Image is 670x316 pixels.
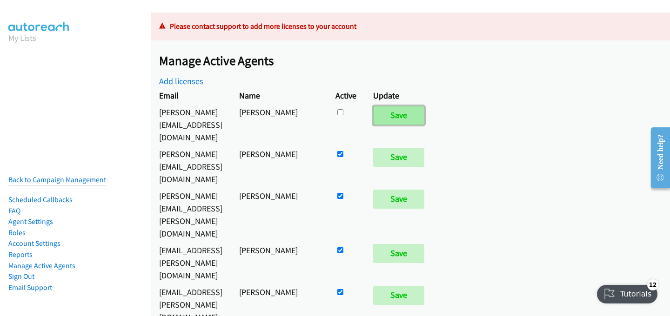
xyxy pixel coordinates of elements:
th: Update [365,87,437,104]
td: [PERSON_NAME] [231,146,327,188]
td: [PERSON_NAME][EMAIL_ADDRESS][PERSON_NAME][DOMAIN_NAME] [151,188,231,242]
th: Name [231,87,327,104]
iframe: Resource Center [643,121,670,195]
a: Manage Active Agents [8,261,75,270]
p: Please contact support to add more licenses to your account [159,21,662,32]
a: Email Support [8,283,52,292]
input: Save [373,286,424,304]
h2: Manage Active Agents [159,53,670,69]
a: Scheduled Callbacks [8,195,73,204]
input: Save [373,244,424,263]
a: Sign Out [8,272,34,281]
a: Account Settings [8,239,60,248]
input: Save [373,106,424,125]
td: [PERSON_NAME] [231,242,327,284]
input: Save [373,190,424,208]
input: Save [373,148,424,166]
td: [PERSON_NAME][EMAIL_ADDRESS][DOMAIN_NAME] [151,146,231,188]
td: [PERSON_NAME] [231,104,327,146]
a: Back to Campaign Management [8,175,106,184]
a: Add licenses [159,76,203,86]
a: Roles [8,228,26,237]
td: [PERSON_NAME] [231,188,327,242]
td: [PERSON_NAME][EMAIL_ADDRESS][DOMAIN_NAME] [151,104,231,146]
a: Agent Settings [8,217,53,226]
td: [EMAIL_ADDRESS][PERSON_NAME][DOMAIN_NAME] [151,242,231,284]
th: Email [151,87,231,104]
th: Active [327,87,365,104]
a: FAQ [8,206,20,215]
iframe: Checklist [591,276,663,309]
a: Reports [8,250,33,259]
a: My Lists [8,33,36,43]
